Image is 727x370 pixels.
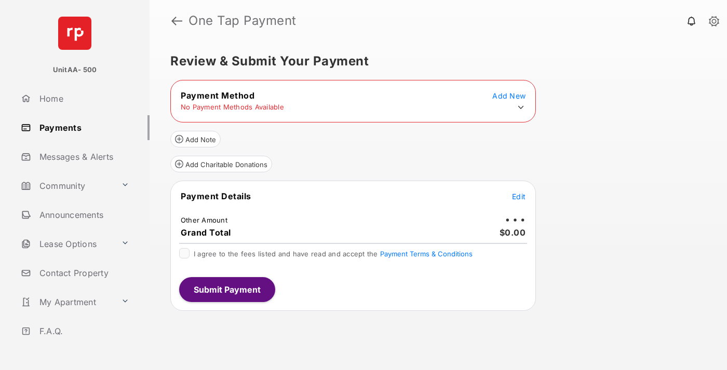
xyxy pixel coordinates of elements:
[17,144,150,169] a: Messages & Alerts
[170,131,221,147] button: Add Note
[500,227,526,238] span: $0.00
[181,227,231,238] span: Grand Total
[17,202,150,227] a: Announcements
[194,250,473,258] span: I agree to the fees listed and have read and accept the
[181,90,254,101] span: Payment Method
[53,65,97,75] p: UnitAA- 500
[189,15,297,27] strong: One Tap Payment
[17,261,150,285] a: Contact Property
[180,102,285,112] td: No Payment Methods Available
[170,156,272,172] button: Add Charitable Donations
[179,277,275,302] button: Submit Payment
[492,90,526,101] button: Add New
[170,55,698,67] h5: Review & Submit Your Payment
[180,215,228,225] td: Other Amount
[17,290,117,314] a: My Apartment
[17,319,150,344] a: F.A.Q.
[17,231,117,256] a: Lease Options
[58,17,91,50] img: svg+xml;base64,PHN2ZyB4bWxucz0iaHR0cDovL3d3dy53My5vcmcvMjAwMC9zdmciIHdpZHRoPSI2NCIgaGVpZ2h0PSI2NC...
[17,115,150,140] a: Payments
[512,192,526,201] span: Edit
[492,91,526,100] span: Add New
[17,86,150,111] a: Home
[181,191,251,201] span: Payment Details
[512,191,526,201] button: Edit
[17,173,117,198] a: Community
[380,250,473,258] button: I agree to the fees listed and have read and accept the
